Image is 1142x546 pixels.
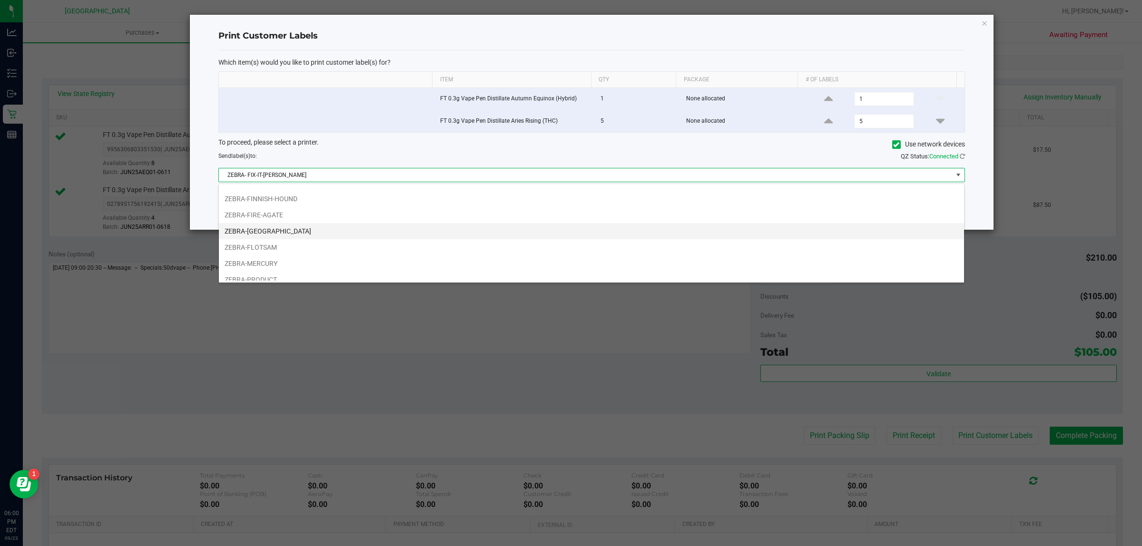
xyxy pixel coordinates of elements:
[591,72,676,88] th: Qty
[218,153,257,159] span: Send to:
[219,255,964,272] li: ZEBRA-MERCURY
[676,72,797,88] th: Package
[434,110,595,132] td: FT 0.3g Vape Pen Distillate Aries Rising (THC)
[892,139,965,149] label: Use network devices
[28,468,39,480] iframe: Resource center unread badge
[680,88,804,110] td: None allocated
[595,110,681,132] td: 5
[219,272,964,288] li: ZEBRA-PRODUCT
[231,153,250,159] span: label(s)
[10,470,38,498] iframe: Resource center
[219,207,964,223] li: ZEBRA-FIRE-AGATE
[218,30,965,42] h4: Print Customer Labels
[219,223,964,239] li: ZEBRA-[GEOGRAPHIC_DATA]
[219,168,953,182] span: ZEBRA- FIX-IT-[PERSON_NAME]
[797,72,956,88] th: # of labels
[218,58,965,67] p: Which item(s) would you like to print customer label(s) for?
[219,239,964,255] li: ZEBRA-FLOTSAM
[432,72,591,88] th: Item
[434,88,595,110] td: FT 0.3g Vape Pen Distillate Autumn Equinox (Hybrid)
[219,191,964,207] li: ZEBRA-FINNISH-HOUND
[929,153,958,160] span: Connected
[595,88,681,110] td: 1
[901,153,965,160] span: QZ Status:
[680,110,804,132] td: None allocated
[211,137,972,152] div: To proceed, please select a printer.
